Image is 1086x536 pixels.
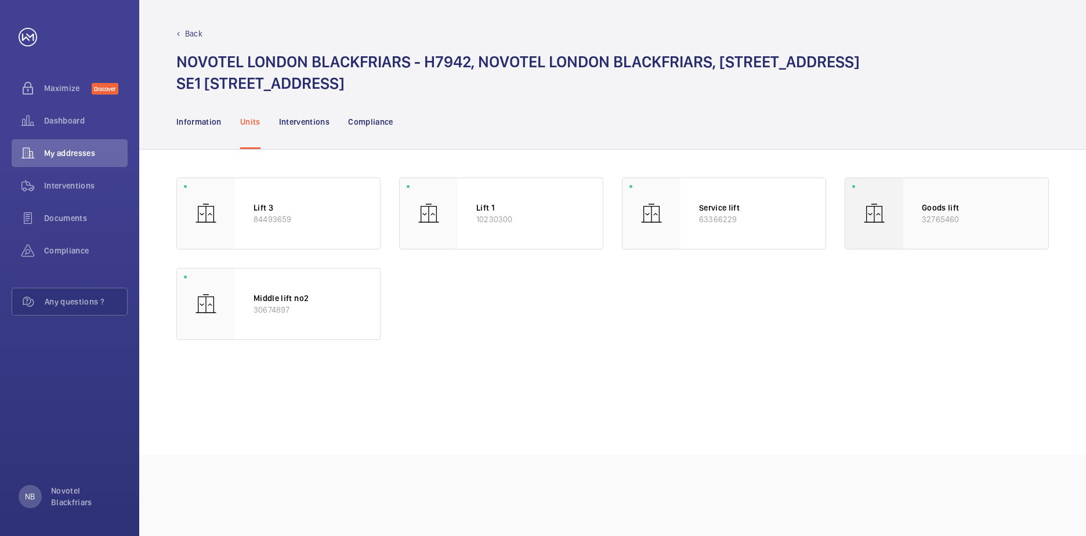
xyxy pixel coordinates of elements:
h1: NOVOTEL LONDON BLACKFRIARS - H7942, NOVOTEL LONDON BLACKFRIARS, [STREET_ADDRESS] SE1 [STREET_ADDR... [176,51,860,94]
img: elevator.svg [194,202,218,225]
p: Interventions [279,116,330,128]
p: 10230300 [476,213,584,225]
span: Compliance [44,245,128,256]
img: elevator.svg [863,202,886,225]
span: Interventions [44,180,128,191]
p: Compliance [348,116,393,128]
span: My addresses [44,147,128,159]
img: elevator.svg [194,292,218,316]
p: Middle lift no2 [254,292,361,304]
p: NB [25,491,35,502]
p: Information [176,116,222,128]
p: Service lift [699,202,807,213]
p: Lift 3 [254,202,361,213]
p: Novotel Blackfriars [51,485,121,508]
span: Maximize [44,82,92,94]
p: 30674897 [254,304,361,316]
p: 63366229 [699,213,807,225]
img: elevator.svg [640,202,663,225]
span: Documents [44,212,128,224]
img: elevator.svg [417,202,440,225]
p: Back [185,28,202,39]
p: 84493659 [254,213,361,225]
p: 32765460 [922,213,1030,225]
p: Units [240,116,260,128]
span: Dashboard [44,115,128,126]
span: Discover [92,83,118,95]
p: Goods lift [922,202,1030,213]
p: Lift 1 [476,202,584,213]
span: Any questions ? [45,296,127,307]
